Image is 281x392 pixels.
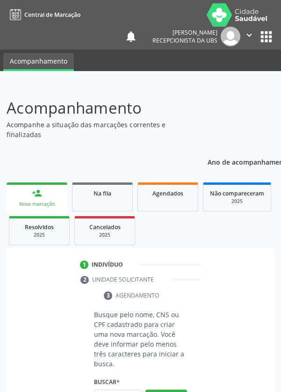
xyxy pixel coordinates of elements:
div: 2025 [210,198,264,205]
div: Nova marcação [13,201,61,208]
p: Acompanhe a situação das marcações correntes e finalizadas [7,120,194,139]
span: Agendados [152,189,183,197]
p: Acompanhamento [7,96,194,120]
span: Na fila [94,189,111,197]
button:  [240,27,258,46]
span: Cancelados [89,223,121,231]
div: person_add [32,188,42,198]
div: 2025 [16,232,63,239]
i:  [244,30,254,40]
div: 1 [80,261,88,269]
img: img [221,27,240,46]
button: notifications [124,30,137,43]
div: 2025 [81,232,128,239]
span: Resolvidos [25,223,54,231]
a: Central de Marcação [7,7,80,22]
span: Recepcionista da UBS [152,36,217,44]
p: Busque pelo nome, CNS ou CPF cadastrado para criar uma nova marcação. Você deve informar pelo men... [94,310,187,369]
div: [PERSON_NAME] [152,29,217,36]
label: Buscar [94,375,120,390]
span: Não compareceram [210,189,264,197]
div: Indivíduo [92,261,123,269]
button: apps [258,29,274,45]
span: Central de Marcação [24,11,80,19]
a: Acompanhamento [3,53,74,71]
